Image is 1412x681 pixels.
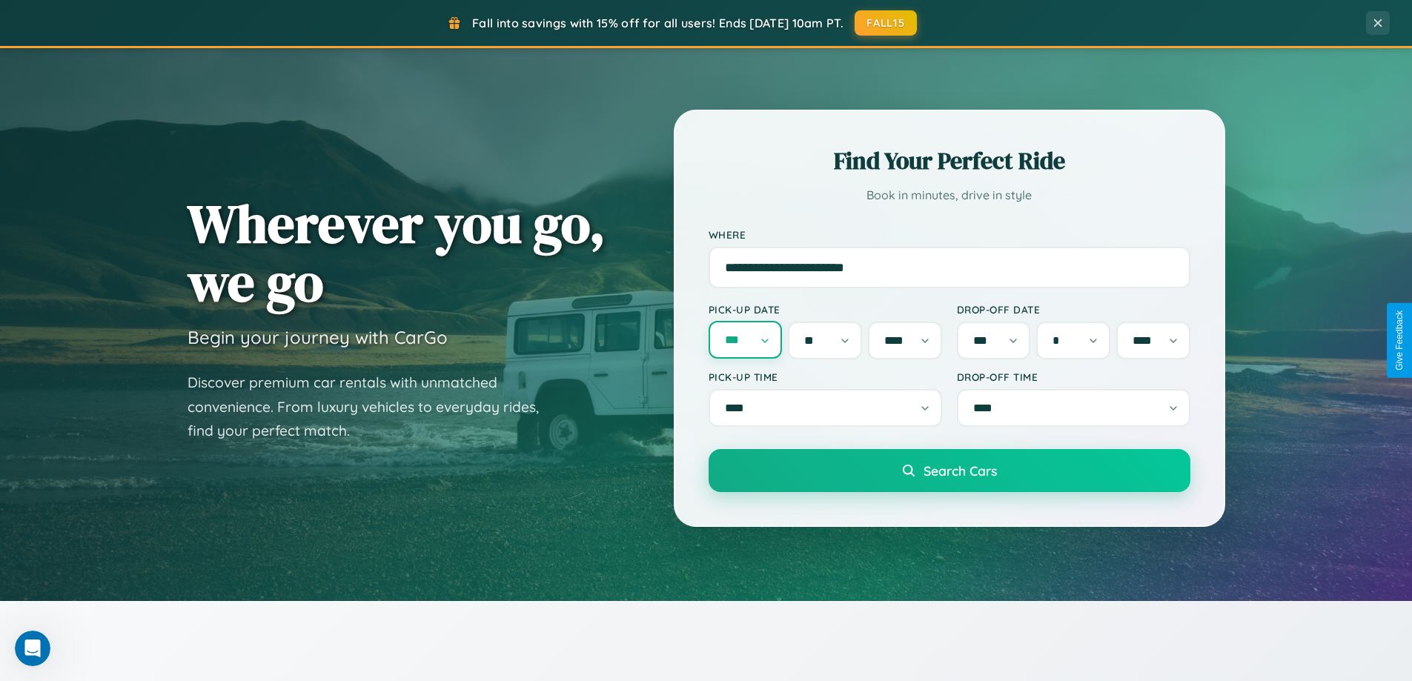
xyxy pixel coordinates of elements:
[957,371,1190,383] label: Drop-off Time
[924,462,997,479] span: Search Cars
[709,303,942,316] label: Pick-up Date
[709,185,1190,206] p: Book in minutes, drive in style
[709,371,942,383] label: Pick-up Time
[709,144,1190,177] h2: Find Your Perfect Ride
[15,631,50,666] iframe: Intercom live chat
[188,326,448,348] h3: Begin your journey with CarGo
[188,194,606,311] h1: Wherever you go, we go
[709,228,1190,241] label: Where
[855,10,917,36] button: FALL15
[1394,310,1405,371] div: Give Feedback
[709,449,1190,492] button: Search Cars
[957,303,1190,316] label: Drop-off Date
[472,16,843,30] span: Fall into savings with 15% off for all users! Ends [DATE] 10am PT.
[188,371,558,443] p: Discover premium car rentals with unmatched convenience. From luxury vehicles to everyday rides, ...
